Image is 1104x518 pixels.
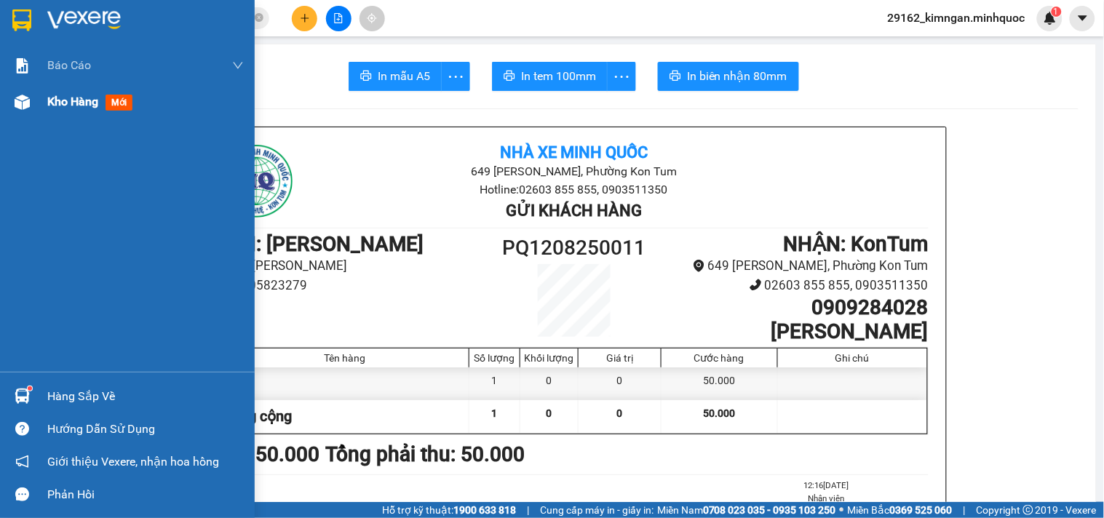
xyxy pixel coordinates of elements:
h1: 0909284028 [662,295,928,320]
div: Hướng dẫn sử dụng [47,418,244,440]
h1: PQ1208250011 [485,232,663,264]
span: Tổng cộng [225,407,293,425]
div: 0 [520,367,579,400]
button: more [607,62,636,91]
span: copyright [1023,505,1033,515]
div: Khối lượng [524,352,574,364]
button: plus [292,6,317,31]
span: file-add [333,13,343,23]
b: Gửi khách hàng [506,202,642,220]
div: Cước hàng [665,352,773,364]
div: Số lượng [473,352,516,364]
button: printerIn biên nhận 80mm [658,62,799,91]
span: caret-down [1076,12,1089,25]
span: | [527,502,529,518]
b: GỬI : [PERSON_NAME] [220,232,424,256]
li: 649 [PERSON_NAME], Phường Kon Tum [136,36,608,54]
img: icon-new-feature [1044,12,1057,25]
span: 50.000 [703,407,735,419]
sup: 1 [1052,7,1062,17]
span: notification [15,455,29,469]
span: Kho hàng [47,95,98,108]
button: caret-down [1070,6,1095,31]
span: environment [693,260,705,272]
span: printer [360,70,372,84]
img: solution-icon [15,58,30,73]
span: close-circle [255,12,263,25]
li: Hotline: 02603 855 855, 0903511350 [136,54,608,72]
span: mới [106,95,132,111]
b: CC : 50.000 [220,442,320,466]
b: Nhà xe Minh Quốc [500,143,648,162]
strong: 0369 525 060 [890,504,953,516]
img: logo.jpg [18,18,91,91]
span: 1 [492,407,498,419]
span: In biên nhận 80mm [687,67,787,85]
span: Miền Bắc [848,502,953,518]
img: warehouse-icon [15,95,30,110]
button: file-add [326,6,352,31]
div: 0 [579,367,662,400]
strong: 0708 023 035 - 0935 103 250 [703,504,836,516]
h1: [PERSON_NAME] [662,319,928,344]
span: ⚪️ [840,507,844,513]
span: In mẫu A5 [378,67,430,85]
span: aim [367,13,377,23]
span: 1 [1054,7,1059,17]
div: kiện [221,367,470,400]
span: Miền Nam [657,502,836,518]
div: 1 [469,367,520,400]
li: 649 [PERSON_NAME], Phường Kon Tum [662,256,928,276]
li: 12:16[DATE] [725,479,928,492]
span: down [232,60,244,71]
img: logo.jpg [220,145,293,218]
li: 32 [PERSON_NAME] [220,256,485,276]
span: Cung cấp máy in - giấy in: [540,502,654,518]
span: question-circle [15,422,29,436]
span: | [964,502,966,518]
img: logo-vxr [12,9,31,31]
li: Hotline: 02603 855 855, 0903511350 [338,180,810,199]
b: Tổng phải thu: 50.000 [326,442,525,466]
div: Giá trị [582,352,657,364]
span: close-circle [255,13,263,22]
div: Hàng sắp về [47,386,244,407]
button: printerIn tem 100mm [492,62,608,91]
button: printerIn mẫu A5 [349,62,442,91]
li: Nhân viên [725,492,928,505]
span: message [15,487,29,501]
span: more [442,68,469,86]
li: 0905823279 [220,276,485,295]
span: plus [300,13,310,23]
div: Tên hàng [225,352,466,364]
span: In tem 100mm [521,67,596,85]
strong: 1900 633 818 [453,504,516,516]
div: Ghi chú [782,352,924,364]
sup: 1 [28,386,32,391]
div: Phản hồi [47,484,244,506]
button: aim [360,6,385,31]
button: more [441,62,470,91]
span: printer [504,70,515,84]
li: 02603 855 855, 0903511350 [662,276,928,295]
span: phone [750,279,762,291]
div: 50.000 [662,367,777,400]
span: 0 [547,407,552,419]
span: 29162_kimngan.minhquoc [876,9,1037,27]
span: 0 [617,407,623,419]
span: Hỗ trợ kỹ thuật: [382,502,516,518]
span: Giới thiệu Vexere, nhận hoa hồng [47,453,219,471]
b: GỬI : [PERSON_NAME] [18,105,223,129]
img: warehouse-icon [15,388,30,404]
span: Báo cáo [47,56,91,74]
b: NHẬN : KonTum [784,232,929,256]
li: 649 [PERSON_NAME], Phường Kon Tum [338,162,810,180]
span: printer [670,70,681,84]
span: more [608,68,635,86]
